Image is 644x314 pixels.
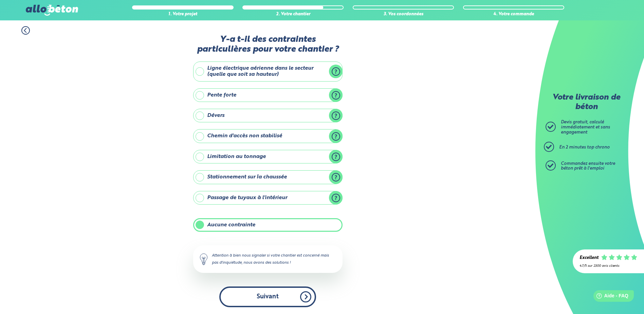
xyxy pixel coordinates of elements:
div: 1. Votre projet [132,12,233,17]
label: Ligne électrique aérienne dans le secteur (quelle que soit sa hauteur) [193,62,343,82]
div: 2. Votre chantier [242,12,344,17]
div: Attention à bien nous signaler si votre chantier est concerné mais pas d'inquiétude, nous avons d... [193,245,343,273]
span: En 2 minutes top chrono [559,145,610,150]
button: Suivant [219,286,316,307]
div: 4. Votre commande [463,12,564,17]
span: Commandez ensuite votre béton prêt à l'emploi [561,161,615,171]
div: Excellent [579,256,599,261]
label: Y-a t-il des contraintes particulières pour votre chantier ? [193,35,343,55]
iframe: Help widget launcher [584,287,637,307]
label: Passage de tuyaux à l'intérieur [193,191,343,205]
label: Limitation au tonnage [193,150,343,163]
span: Devis gratuit, calculé immédiatement et sans engagement [561,120,610,134]
p: Votre livraison de béton [547,93,625,112]
div: 4.7/5 sur 2300 avis clients [579,264,637,268]
label: Stationnement sur la chaussée [193,170,343,184]
label: Aucune contrainte [193,218,343,232]
label: Dévers [193,109,343,122]
label: Chemin d'accès non stabilisé [193,129,343,143]
img: allobéton [26,5,78,16]
label: Pente forte [193,88,343,102]
div: 3. Vos coordonnées [353,12,454,17]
